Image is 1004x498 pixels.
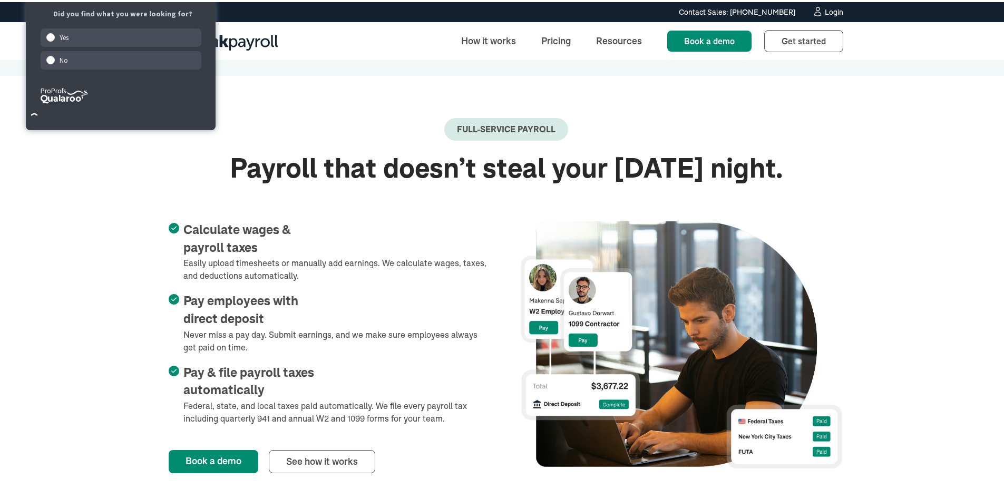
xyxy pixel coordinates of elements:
button: Close Survey [26,104,43,121]
span: Get started [782,34,826,44]
a: Login [812,4,843,16]
span: Pay employees with direct deposit [183,292,298,324]
div: Did you find what you were looking for? [38,7,207,17]
a: Book a demo [169,448,258,471]
li: Easily upload timesheets or manually add earnings. We calculate wages, taxes, and deductions auto... [169,219,491,280]
div: Contact Sales: [PHONE_NUMBER] [679,5,795,16]
a: Book a demo [667,28,752,50]
a: home [169,25,278,53]
div: No [41,49,202,67]
a: ProProfs [41,96,88,104]
span: Book a demo [684,34,735,44]
a: Resources [588,27,650,50]
div: Full-Service payroll [457,122,555,132]
li: Never miss a pay day. Submit earnings, and we make sure employees always get paid on time. [169,290,491,351]
span: Pay & file payroll taxes automatically [183,364,314,395]
a: Pricing [533,27,579,50]
a: How it works [453,27,524,50]
div: Yes [41,26,202,45]
div: Login [825,6,843,14]
tspan: ProProfs [41,84,66,93]
h2: Payroll that doesn’t steal your [DATE] night. [169,151,843,181]
li: Federal, state, and local taxes paid automatically. We file every payroll tax including quarterly... [169,362,491,423]
a: Get started [764,28,843,50]
span: Calculate wages & payroll taxes [183,221,291,252]
a: See how it works [269,448,375,471]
